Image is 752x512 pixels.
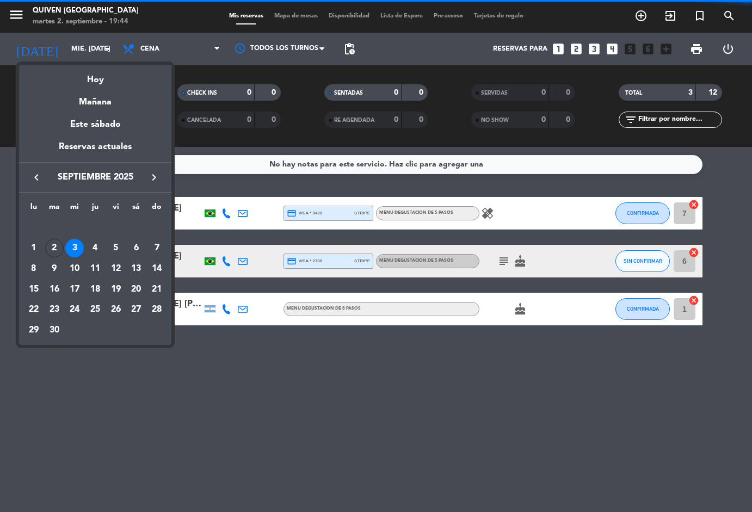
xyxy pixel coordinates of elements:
div: 21 [147,280,166,299]
td: 6 de septiembre de 2025 [126,238,147,259]
td: 25 de septiembre de 2025 [85,300,106,320]
div: 22 [24,301,43,319]
i: keyboard_arrow_right [147,171,161,184]
div: 15 [24,280,43,299]
div: 10 [65,260,84,278]
td: 26 de septiembre de 2025 [106,300,126,320]
div: 18 [86,280,104,299]
td: SEP. [23,218,167,238]
div: Hoy [19,65,171,87]
div: 12 [107,260,125,278]
td: 28 de septiembre de 2025 [146,300,167,320]
div: 27 [127,301,145,319]
th: jueves [85,201,106,218]
div: 24 [65,301,84,319]
td: 1 de septiembre de 2025 [23,238,44,259]
td: 16 de septiembre de 2025 [44,279,65,300]
td: 3 de septiembre de 2025 [64,238,85,259]
td: 21 de septiembre de 2025 [146,279,167,300]
td: 11 de septiembre de 2025 [85,258,106,279]
td: 9 de septiembre de 2025 [44,258,65,279]
td: 17 de septiembre de 2025 [64,279,85,300]
div: 30 [45,321,64,340]
th: viernes [106,201,126,218]
div: Mañana [19,87,171,109]
div: 20 [127,280,145,299]
div: 19 [107,280,125,299]
div: 16 [45,280,64,299]
div: 29 [24,321,43,340]
td: 22 de septiembre de 2025 [23,300,44,320]
td: 10 de septiembre de 2025 [64,258,85,279]
td: 18 de septiembre de 2025 [85,279,106,300]
th: miércoles [64,201,85,218]
td: 13 de septiembre de 2025 [126,258,147,279]
div: 4 [86,239,104,257]
td: 24 de septiembre de 2025 [64,300,85,320]
td: 30 de septiembre de 2025 [44,320,65,341]
div: 25 [86,301,104,319]
th: martes [44,201,65,218]
td: 23 de septiembre de 2025 [44,300,65,320]
div: Este sábado [19,109,171,140]
div: 7 [147,239,166,257]
td: 2 de septiembre de 2025 [44,238,65,259]
i: keyboard_arrow_left [30,171,43,184]
th: sábado [126,201,147,218]
td: 14 de septiembre de 2025 [146,258,167,279]
div: Reservas actuales [19,140,171,162]
button: keyboard_arrow_left [27,170,46,184]
div: 11 [86,260,104,278]
th: domingo [146,201,167,218]
div: 17 [65,280,84,299]
td: 12 de septiembre de 2025 [106,258,126,279]
div: 13 [127,260,145,278]
div: 26 [107,301,125,319]
div: 3 [65,239,84,257]
td: 20 de septiembre de 2025 [126,279,147,300]
div: 2 [45,239,64,257]
td: 4 de septiembre de 2025 [85,238,106,259]
td: 29 de septiembre de 2025 [23,320,44,341]
td: 15 de septiembre de 2025 [23,279,44,300]
td: 7 de septiembre de 2025 [146,238,167,259]
div: 23 [45,301,64,319]
td: 5 de septiembre de 2025 [106,238,126,259]
td: 27 de septiembre de 2025 [126,300,147,320]
div: 5 [107,239,125,257]
div: 14 [147,260,166,278]
th: lunes [23,201,44,218]
div: 9 [45,260,64,278]
div: 6 [127,239,145,257]
td: 8 de septiembre de 2025 [23,258,44,279]
div: 1 [24,239,43,257]
span: septiembre 2025 [46,170,144,184]
td: 19 de septiembre de 2025 [106,279,126,300]
div: 8 [24,260,43,278]
button: keyboard_arrow_right [144,170,164,184]
div: 28 [147,301,166,319]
